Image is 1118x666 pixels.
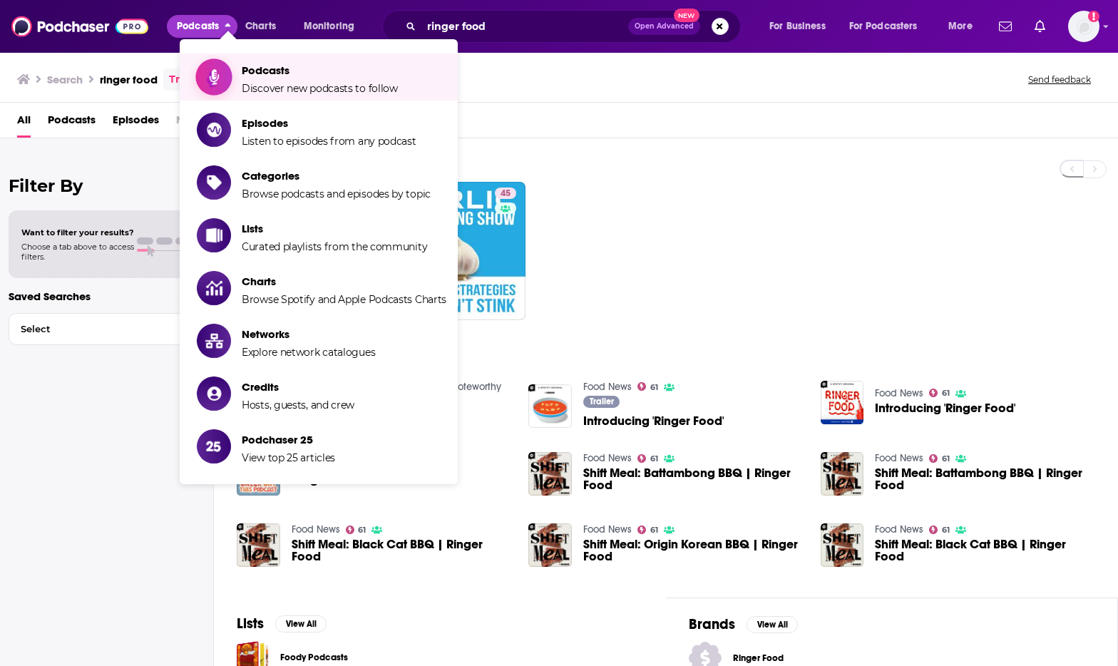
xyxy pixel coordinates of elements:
button: Show profile menu [1068,11,1099,42]
span: Trailer [590,397,614,406]
span: Podcasts [242,63,398,77]
h2: Filter By [9,175,205,196]
span: 61 [650,384,658,391]
img: Introducing 'Ringer Food' [821,381,864,424]
a: Podchaser - Follow, Share and Rate Podcasts [11,13,148,40]
span: Lists [242,222,427,235]
button: open menu [294,15,373,38]
span: 61 [942,527,950,533]
span: Credits [242,380,354,394]
button: View All [747,616,798,633]
a: Try an exact match [169,71,273,88]
img: Shift Meal: Black Cat BBQ | Ringer Food [237,523,280,567]
a: 61 [929,526,950,534]
a: Foody Podcasts [280,650,348,665]
span: For Podcasters [849,16,918,36]
a: Food News [583,452,632,464]
span: Categories [242,169,431,183]
span: More [948,16,973,36]
span: Choose a tab above to access filters. [21,242,134,262]
a: Episodes [113,108,159,138]
span: 61 [650,527,658,533]
span: Open Advanced [635,23,694,30]
span: Ringer Food [733,652,817,664]
button: View All [275,615,327,632]
button: open menu [840,15,938,38]
span: Hosts, guests, and crew [242,399,354,411]
button: Open AdvancedNew [628,18,700,35]
button: open menu [759,15,843,38]
img: Shift Meal: Battambong BBQ | Ringer Food [528,452,572,496]
a: Charts [236,15,284,38]
span: Podcasts [177,16,219,36]
a: 61 [929,389,950,397]
span: 45 [501,187,511,201]
a: Shift Meal: Black Cat BBQ | Ringer Food [875,538,1095,563]
span: Monitoring [304,16,354,36]
span: Episodes [242,116,416,130]
a: Shift Meal: Battambong BBQ | Ringer Food [875,467,1095,491]
a: 61 [637,382,658,391]
span: Select [9,324,174,334]
span: Shift Meal: Battambong BBQ | Ringer Food [583,467,804,491]
span: Curated playlists from the community [242,240,427,253]
span: For Business [769,16,826,36]
span: 61 [942,456,950,462]
a: 61 [346,526,366,534]
img: Introducing 'Ringer Food' [528,384,572,428]
a: Shift Meal: Origin Korean BBQ | Ringer Food [528,523,572,567]
a: Show notifications dropdown [1029,14,1051,39]
span: New [674,9,699,22]
a: Food News [292,523,340,536]
a: Podcasts [48,108,96,138]
span: Introducing 'Ringer Food' [875,402,1015,414]
a: Introducing 'Ringer Food' [583,415,724,427]
h2: Brands [689,615,735,633]
a: 61 [637,454,658,463]
span: 61 [358,527,366,533]
span: Discover new podcasts to follow [242,82,398,95]
h2: Lists [237,615,264,632]
span: Logged in as rowan.sullivan [1068,11,1099,42]
button: Select [9,313,205,345]
p: Saved Searches [9,290,205,303]
a: 45 [495,188,516,199]
span: Charts [245,16,276,36]
a: Food News [583,381,632,393]
a: Show notifications dropdown [993,14,1017,39]
a: Food News [875,452,923,464]
span: Explore network catalogues [242,346,375,359]
a: ListsView All [237,615,327,632]
a: Shift Meal: Origin Korean BBQ | Ringer Food [583,538,804,563]
a: 61 [929,454,950,463]
span: Listen to episodes from any podcast [242,135,416,148]
img: User Profile [1068,11,1099,42]
span: Charts [242,275,446,288]
a: 61 [637,526,658,534]
span: Networks [242,327,375,341]
input: Search podcasts, credits, & more... [421,15,628,38]
a: BrandsView All [689,615,798,633]
img: Shift Meal: Battambong BBQ | Ringer Food [821,452,864,496]
a: All [17,108,31,138]
a: Shift Meal: Black Cat BBQ | Ringer Food [292,538,512,563]
a: Food News [875,523,923,536]
h3: ringer food [100,73,158,86]
span: 61 [650,456,658,462]
span: Podchaser 25 [242,433,335,446]
button: close menu [167,15,237,38]
span: Browse podcasts and episodes by topic [242,188,431,200]
span: Networks [176,108,224,138]
button: Send feedback [1024,73,1095,86]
